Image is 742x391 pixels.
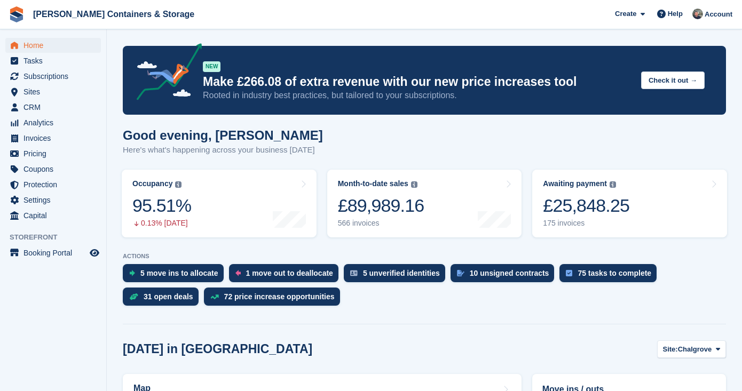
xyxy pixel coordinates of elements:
a: 1 move out to deallocate [229,264,344,288]
span: Help [668,9,683,19]
span: Pricing [23,146,88,161]
span: Tasks [23,53,88,68]
span: Sites [23,84,88,99]
p: Rooted in industry best practices, but tailored to your subscriptions. [203,90,633,101]
a: Month-to-date sales £89,989.16 566 invoices [327,170,522,237]
a: 5 move ins to allocate [123,264,229,288]
div: 566 invoices [338,219,424,228]
span: Account [705,9,732,20]
a: [PERSON_NAME] Containers & Storage [29,5,199,23]
a: Awaiting payment £25,848.25 175 invoices [532,170,727,237]
span: Create [615,9,636,19]
img: verify_identity-adf6edd0f0f0b5bbfe63781bf79b02c33cf7c696d77639b501bdc392416b5a36.svg [350,270,358,276]
span: Subscriptions [23,69,88,84]
a: menu [5,84,101,99]
a: menu [5,162,101,177]
span: Protection [23,177,88,192]
img: price_increase_opportunities-93ffe204e8149a01c8c9dc8f82e8f89637d9d84a8eef4429ea346261dce0b2c0.svg [210,294,219,299]
a: Preview store [88,246,101,259]
div: £89,989.16 [338,195,424,217]
div: 31 open deals [144,292,193,301]
a: menu [5,38,101,53]
div: 1 move out to deallocate [246,269,333,277]
div: 72 price increase opportunities [224,292,335,301]
img: stora-icon-8386f47178a22dfd0bd8f6a31ec36ba5ce8667c1dd55bd0f319d3a0aa187defe.svg [9,6,25,22]
a: menu [5,131,101,146]
div: Month-to-date sales [338,179,408,188]
img: deal-1b604bf984904fb50ccaf53a9ad4b4a5d6e5aea283cecdc64d6e3604feb123c2.svg [129,293,138,300]
img: price-adjustments-announcement-icon-8257ccfd72463d97f412b2fc003d46551f7dbcb40ab6d574587a9cd5c0d94... [128,43,202,104]
button: Site: Chalgrove [657,340,727,358]
span: Analytics [23,115,88,130]
div: £25,848.25 [543,195,629,217]
div: Awaiting payment [543,179,607,188]
img: task-75834270c22a3079a89374b754ae025e5fb1db73e45f91037f5363f120a921f8.svg [566,270,572,276]
div: 5 unverified identities [363,269,440,277]
a: menu [5,53,101,68]
a: menu [5,193,101,208]
img: icon-info-grey-7440780725fd019a000dd9b08b2336e03edf1995a4989e88bcd33f0948082b44.svg [610,181,616,188]
span: Site: [663,344,678,355]
button: Check it out → [641,71,705,89]
a: Occupancy 95.51% 0.13% [DATE] [122,170,317,237]
span: Storefront [10,232,106,243]
img: icon-info-grey-7440780725fd019a000dd9b08b2336e03edf1995a4989e88bcd33f0948082b44.svg [411,181,417,188]
a: 10 unsigned contracts [451,264,560,288]
a: menu [5,146,101,161]
a: 75 tasks to complete [559,264,662,288]
div: NEW [203,61,220,72]
div: 75 tasks to complete [578,269,651,277]
div: 95.51% [132,195,191,217]
span: Booking Portal [23,245,88,260]
a: 72 price increase opportunities [204,288,345,311]
a: menu [5,115,101,130]
span: CRM [23,100,88,115]
img: Adam Greenhalgh [692,9,703,19]
span: Settings [23,193,88,208]
div: 5 move ins to allocate [140,269,218,277]
p: ACTIONS [123,253,726,260]
img: move_outs_to_deallocate_icon-f764333ba52eb49d3ac5e1228854f67142a1ed5810a6f6cc68b1a99e826820c5.svg [235,270,241,276]
a: menu [5,100,101,115]
img: icon-info-grey-7440780725fd019a000dd9b08b2336e03edf1995a4989e88bcd33f0948082b44.svg [175,181,181,188]
div: 10 unsigned contracts [470,269,549,277]
img: contract_signature_icon-13c848040528278c33f63329250d36e43548de30e8caae1d1a13099fd9432cc5.svg [457,270,464,276]
a: menu [5,177,101,192]
a: menu [5,208,101,223]
span: Chalgrove [678,344,712,355]
a: 5 unverified identities [344,264,451,288]
p: Here's what's happening across your business [DATE] [123,144,323,156]
div: 175 invoices [543,219,629,228]
span: Capital [23,208,88,223]
span: Home [23,38,88,53]
a: menu [5,245,101,260]
p: Make £266.08 of extra revenue with our new price increases tool [203,74,633,90]
span: Coupons [23,162,88,177]
span: Invoices [23,131,88,146]
div: Occupancy [132,179,172,188]
a: 31 open deals [123,288,204,311]
h2: [DATE] in [GEOGRAPHIC_DATA] [123,342,312,356]
div: 0.13% [DATE] [132,219,191,228]
a: menu [5,69,101,84]
h1: Good evening, [PERSON_NAME] [123,128,323,142]
img: move_ins_to_allocate_icon-fdf77a2bb77ea45bf5b3d319d69a93e2d87916cf1d5bf7949dd705db3b84f3ca.svg [129,270,135,276]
